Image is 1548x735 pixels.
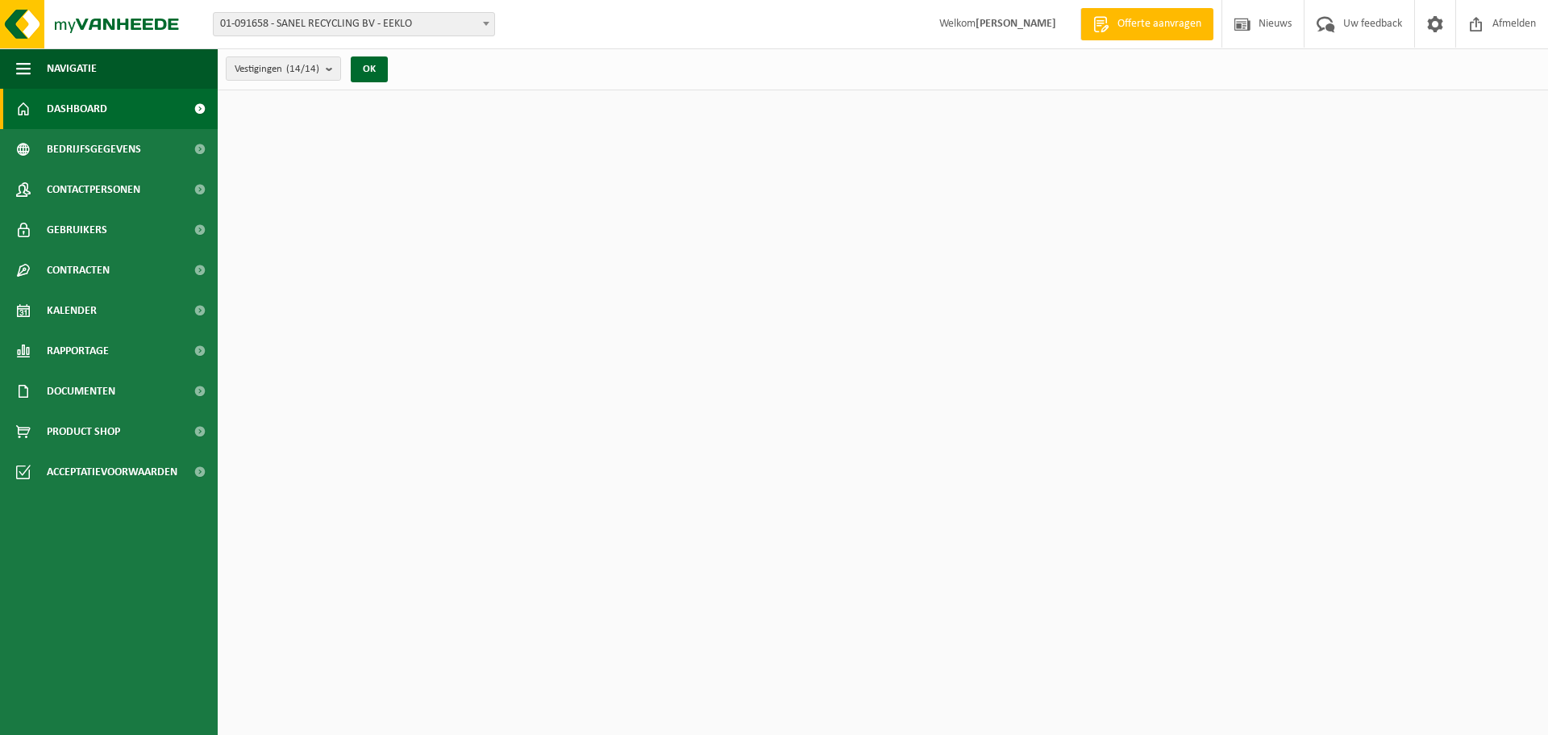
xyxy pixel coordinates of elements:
[213,12,495,36] span: 01-091658 - SANEL RECYCLING BV - EEKLO
[235,57,319,81] span: Vestigingen
[47,452,177,492] span: Acceptatievoorwaarden
[226,56,341,81] button: Vestigingen(14/14)
[1080,8,1213,40] a: Offerte aanvragen
[47,89,107,129] span: Dashboard
[47,48,97,89] span: Navigatie
[47,210,107,250] span: Gebruikers
[286,64,319,74] count: (14/14)
[47,290,97,331] span: Kalender
[47,169,140,210] span: Contactpersonen
[976,18,1056,30] strong: [PERSON_NAME]
[47,129,141,169] span: Bedrijfsgegevens
[47,250,110,290] span: Contracten
[47,411,120,452] span: Product Shop
[47,331,109,371] span: Rapportage
[214,13,494,35] span: 01-091658 - SANEL RECYCLING BV - EEKLO
[1113,16,1205,32] span: Offerte aanvragen
[47,371,115,411] span: Documenten
[351,56,388,82] button: OK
